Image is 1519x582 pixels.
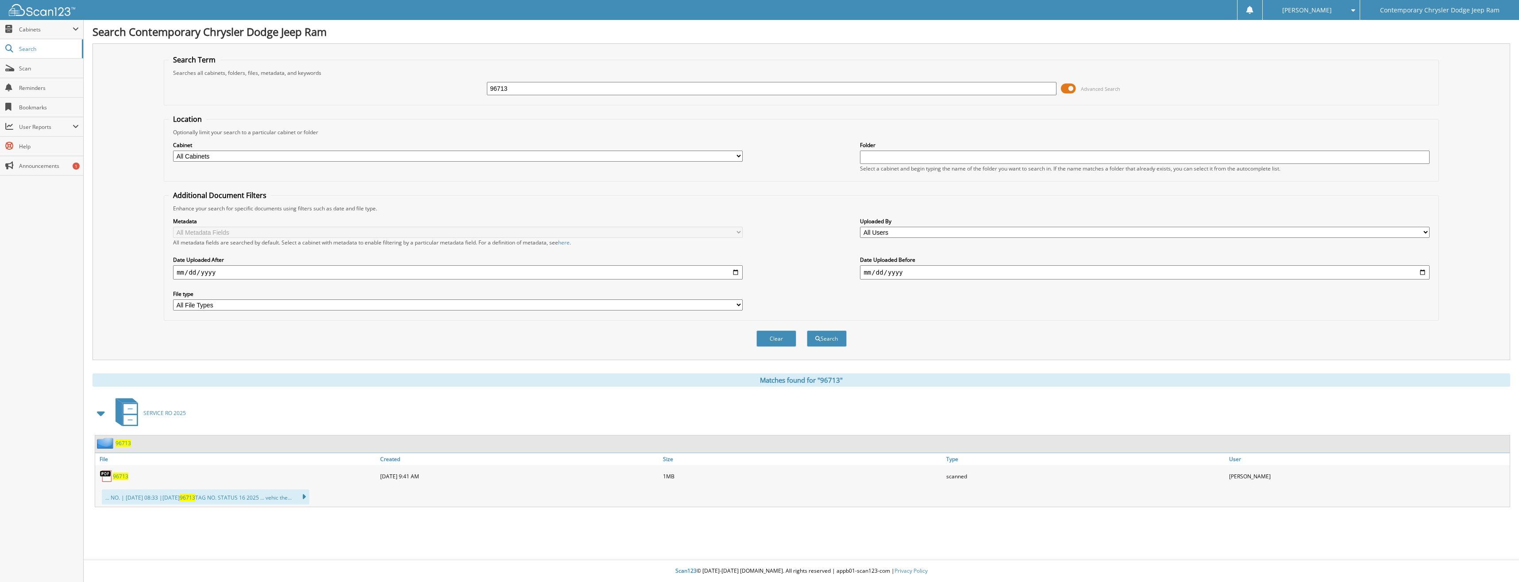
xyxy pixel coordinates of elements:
span: Scan [19,65,79,72]
label: Metadata [173,217,742,225]
span: User Reports [19,123,73,131]
a: File [95,453,378,465]
a: 96713 [113,473,128,480]
button: Clear [756,330,796,347]
span: Announcements [19,162,79,170]
span: Contemporary Chrysler Dodge Jeep Ram [1380,8,1500,13]
legend: Search Term [169,55,220,65]
img: PDF.png [100,469,113,483]
label: File type [173,290,742,298]
div: Matches found for "96713" [93,373,1510,387]
div: Select a cabinet and begin typing the name of the folder you want to search in. If the name match... [860,165,1429,172]
div: [DATE] 9:41 AM [378,467,661,485]
div: All metadata fields are searched by default. Select a cabinet with metadata to enable filtering b... [173,239,742,246]
label: Cabinet [173,141,742,149]
img: scan123-logo-white.svg [9,4,75,16]
div: ... NO. | [DATE] 08:33 |[DATE] TAG NO. STATUS 16 2025 ... vehic the... [102,489,309,504]
input: start [173,265,742,279]
span: [PERSON_NAME] [1282,8,1332,13]
img: folder2.png [97,438,116,449]
span: Bookmarks [19,104,79,111]
span: Search [19,45,77,53]
div: © [DATE]-[DATE] [DOMAIN_NAME]. All rights reserved | appb01-scan123-com | [84,560,1519,582]
div: Searches all cabinets, folders, files, metadata, and keywords [169,69,1434,77]
span: Reminders [19,84,79,92]
span: 96713 [180,494,195,501]
a: Type [944,453,1227,465]
label: Date Uploaded Before [860,256,1429,264]
a: User [1227,453,1510,465]
legend: Additional Document Filters [169,190,271,200]
button: Search [807,330,847,347]
div: 1MB [661,467,944,485]
div: scanned [944,467,1227,485]
a: Privacy Policy [894,567,928,574]
label: Folder [860,141,1429,149]
div: Enhance your search for specific documents using filters such as date and file type. [169,205,1434,212]
input: end [860,265,1429,279]
span: SERVICE RO 2025 [143,409,186,417]
a: Size [661,453,944,465]
a: SERVICE RO 2025 [110,396,186,431]
span: Cabinets [19,26,73,33]
a: Created [378,453,661,465]
span: Scan123 [675,567,697,574]
a: 96713 [116,439,131,447]
div: 1 [73,163,80,170]
div: Optionally limit your search to a particular cabinet or folder [169,128,1434,136]
div: [PERSON_NAME] [1227,467,1510,485]
legend: Location [169,114,206,124]
label: Uploaded By [860,217,1429,225]
a: here [558,239,570,246]
span: Help [19,143,79,150]
h1: Search Contemporary Chrysler Dodge Jeep Ram [93,24,1510,39]
label: Date Uploaded After [173,256,742,264]
span: Advanced Search [1081,85,1120,92]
